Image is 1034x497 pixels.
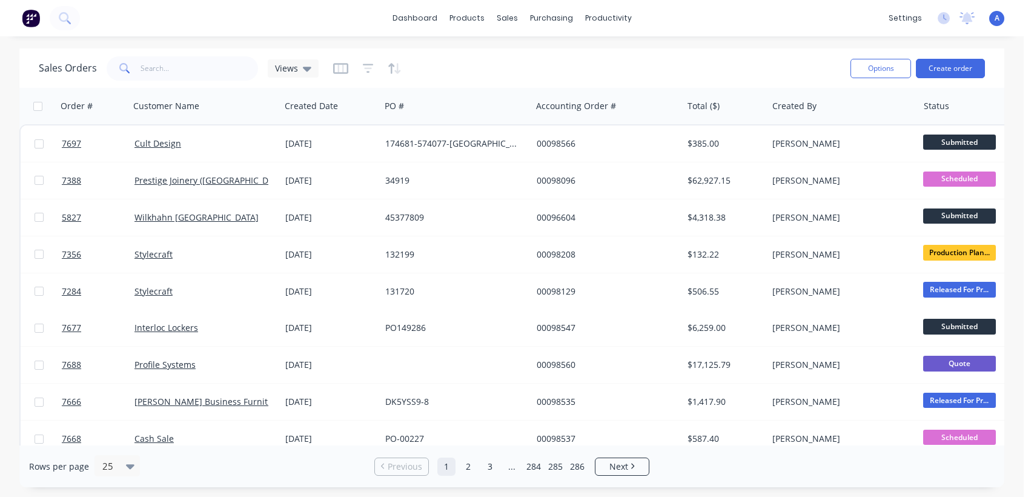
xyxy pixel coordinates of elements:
span: Previous [388,461,422,473]
div: [PERSON_NAME] [772,433,907,445]
div: [PERSON_NAME] [772,285,907,298]
span: 7688 [62,359,81,371]
div: $506.55 [688,285,758,298]
div: 00098537 [537,433,671,445]
a: Previous page [375,461,428,473]
div: [PERSON_NAME] [772,396,907,408]
a: Stylecraft [134,248,173,260]
span: 7388 [62,175,81,187]
span: Submitted [923,208,996,224]
a: [PERSON_NAME] Business Furniture Centre Pty Ltd [134,396,341,407]
div: PO-00227 [385,433,520,445]
a: Page 3 [481,458,499,476]
div: $132.22 [688,248,758,261]
a: Page 2 [459,458,477,476]
div: 00098535 [537,396,671,408]
span: Released For Pr... [923,282,996,297]
div: Total ($) [688,100,720,112]
a: 5827 [62,199,134,236]
div: $385.00 [688,138,758,150]
div: $1,417.90 [688,396,758,408]
div: products [443,9,491,27]
a: Page 1 is your current page [437,458,456,476]
div: 00098547 [537,322,671,334]
span: 5827 [62,212,81,224]
h1: Sales Orders [39,62,97,74]
div: sales [491,9,524,27]
span: 7668 [62,433,81,445]
div: [PERSON_NAME] [772,359,907,371]
a: 7677 [62,310,134,346]
span: 7666 [62,396,81,408]
div: [DATE] [285,175,376,187]
div: [DATE] [285,212,376,224]
div: [PERSON_NAME] [772,322,907,334]
a: 7697 [62,125,134,162]
div: PO149286 [385,322,520,334]
span: Submitted [923,135,996,150]
div: Order # [61,100,93,112]
a: Cult Design [134,138,181,149]
div: Customer Name [133,100,199,112]
a: 7388 [62,162,134,199]
div: productivity [579,9,638,27]
div: Status [924,100,949,112]
span: Views [275,62,298,75]
ul: Pagination [370,458,654,476]
span: A [995,13,999,24]
a: Page 286 [568,458,586,476]
div: 132199 [385,248,520,261]
div: $6,259.00 [688,322,758,334]
div: [DATE] [285,396,376,408]
div: [PERSON_NAME] [772,212,907,224]
span: Rows per page [29,461,89,473]
div: settings [883,9,928,27]
input: Search... [141,56,259,81]
div: PO # [385,100,404,112]
a: 7284 [62,273,134,310]
a: 7666 [62,384,134,420]
span: Submitted [923,319,996,334]
div: [DATE] [285,285,376,298]
a: Wilkhahn [GEOGRAPHIC_DATA] [134,212,259,223]
a: Cash Sale [134,433,174,444]
img: Factory [22,9,40,27]
a: Prestige Joinery ([GEOGRAPHIC_DATA]) Pty Ltd [134,175,318,186]
a: 7688 [62,347,134,383]
div: $587.40 [688,433,758,445]
span: 7697 [62,138,81,150]
div: 131720 [385,285,520,298]
span: Scheduled [923,430,996,445]
div: 00098560 [537,359,671,371]
div: 00098096 [537,175,671,187]
div: [DATE] [285,322,376,334]
span: Scheduled [923,172,996,187]
a: 7356 [62,236,134,273]
a: Stylecraft [134,285,173,297]
span: 7677 [62,322,81,334]
span: Production Plan... [923,245,996,260]
div: 45377809 [385,212,520,224]
div: 00096604 [537,212,671,224]
div: 174681-574077-[GEOGRAPHIC_DATA] [385,138,520,150]
span: 7356 [62,248,81,261]
span: 7284 [62,285,81,298]
div: DK5YSS9-8 [385,396,520,408]
div: 00098566 [537,138,671,150]
div: $4,318.38 [688,212,758,224]
div: $17,125.79 [688,359,758,371]
div: [DATE] [285,248,376,261]
a: Jump forward [503,458,521,476]
span: Next [609,461,628,473]
div: 00098129 [537,285,671,298]
span: Quote [923,356,996,371]
div: [DATE] [285,359,376,371]
a: Page 284 [525,458,543,476]
button: Options [850,59,911,78]
a: dashboard [386,9,443,27]
div: Created Date [285,100,338,112]
button: Create order [916,59,985,78]
a: Interloc Lockers [134,322,198,333]
div: $62,927.15 [688,175,758,187]
div: [PERSON_NAME] [772,138,907,150]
